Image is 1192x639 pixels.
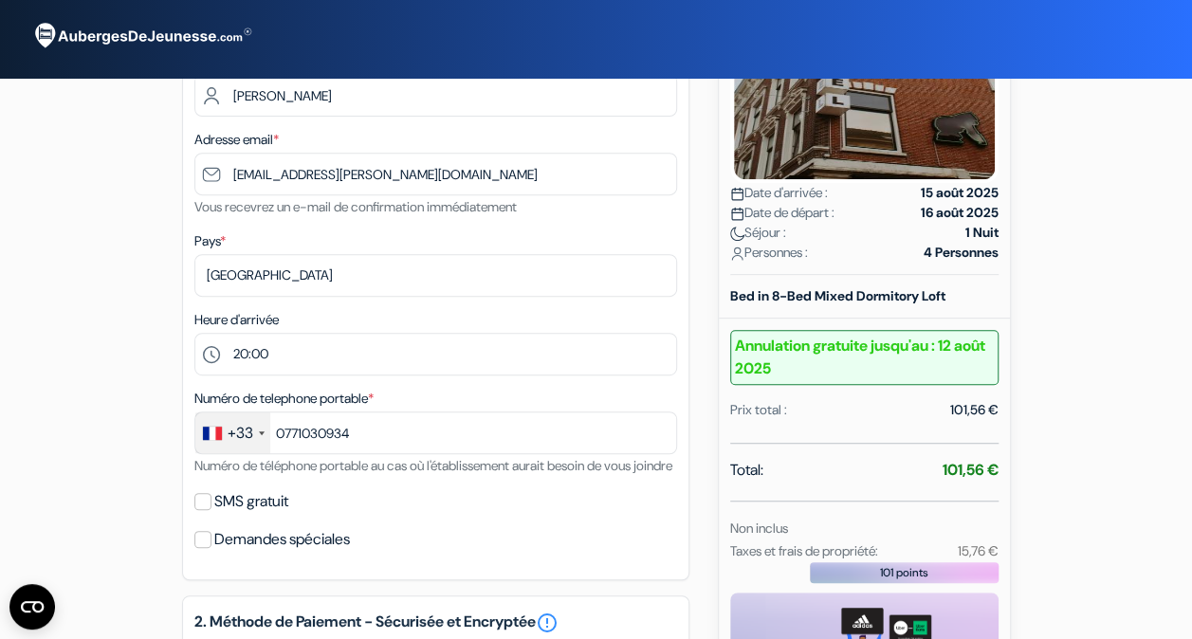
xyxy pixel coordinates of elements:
input: Entrer adresse e-mail [194,153,677,195]
strong: 15 août 2025 [921,183,999,203]
strong: 101,56 € [943,460,999,480]
span: 101 points [880,564,928,581]
b: Annulation gratuite jusqu'au : 12 août 2025 [730,330,999,385]
label: Numéro de telephone portable [194,389,374,409]
a: error_outline [536,612,559,634]
strong: 16 août 2025 [921,203,999,223]
b: Bed in 8-Bed Mixed Dormitory Loft [730,287,945,304]
img: calendar.svg [730,207,744,221]
label: Pays [194,231,226,251]
span: Date d'arrivée : [730,183,828,203]
strong: 1 Nuit [965,223,999,243]
label: Adresse email [194,130,279,150]
img: AubergesDeJeunesse.com [23,10,260,62]
small: Vous recevrez un e-mail de confirmation immédiatement [194,198,517,215]
span: Date de départ : [730,203,834,223]
div: France: +33 [195,412,270,453]
img: calendar.svg [730,187,744,201]
div: +33 [228,422,253,445]
img: user_icon.svg [730,246,744,261]
input: 6 12 34 56 78 [194,411,677,454]
div: Prix total : [730,400,787,420]
h5: 2. Méthode de Paiement - Sécurisée et Encryptée [194,612,677,634]
strong: 4 Personnes [924,243,999,263]
small: Numéro de téléphone portable au cas où l'établissement aurait besoin de vous joindre [194,457,672,474]
label: Heure d'arrivée [194,310,279,330]
span: Personnes : [730,243,808,263]
img: moon.svg [730,227,744,241]
input: Entrer le nom de famille [194,74,677,117]
button: Open CMP widget [9,584,55,630]
label: Demandes spéciales [214,526,350,553]
span: Séjour : [730,223,786,243]
label: SMS gratuit [214,488,288,515]
div: 101,56 € [950,400,999,420]
small: Non inclus [730,520,788,537]
span: Total: [730,459,763,482]
small: 15,76 € [957,542,998,559]
small: Taxes et frais de propriété: [730,542,878,559]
